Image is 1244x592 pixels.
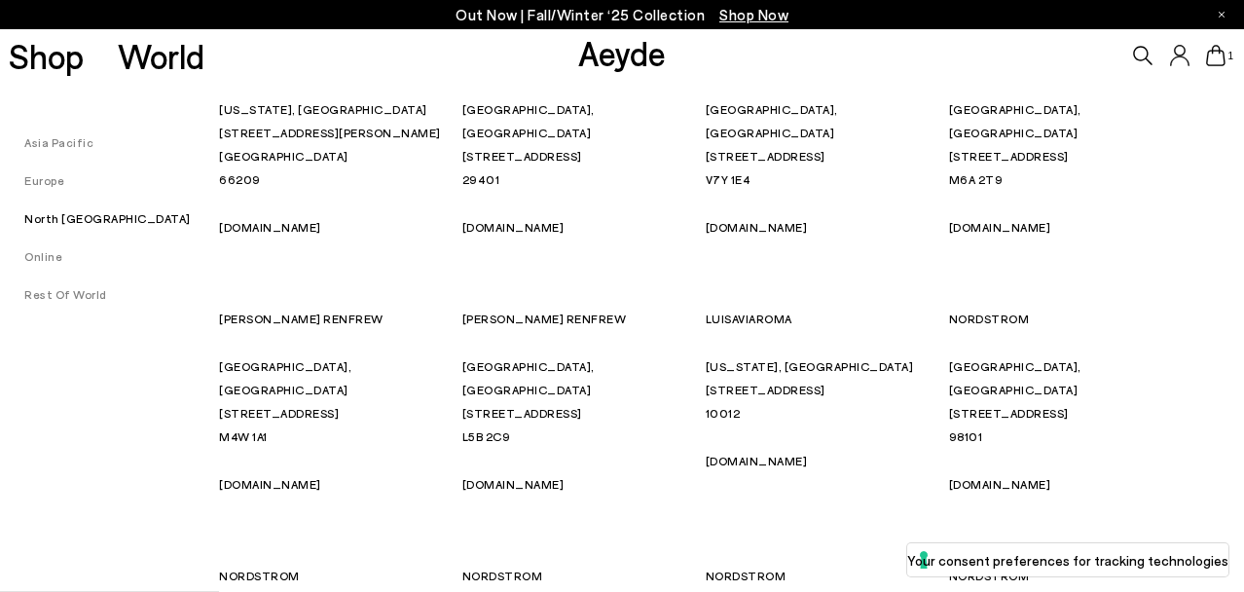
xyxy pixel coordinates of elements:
[907,543,1228,576] button: Your consent preferences for tracking technologies
[219,564,445,587] p: NORDSTROM
[949,477,1051,491] a: [DOMAIN_NAME]
[9,39,84,73] a: Shop
[949,354,1175,448] p: [GEOGRAPHIC_DATA], [GEOGRAPHIC_DATA] [STREET_ADDRESS] 98101
[719,6,788,23] span: Navigate to /collections/new-in
[1226,51,1235,61] span: 1
[949,220,1051,234] a: [DOMAIN_NAME]
[462,307,688,330] p: [PERSON_NAME] RENFREW
[706,307,932,330] p: LUISAVIAROMA
[462,354,688,448] p: [GEOGRAPHIC_DATA], [GEOGRAPHIC_DATA] [STREET_ADDRESS] L5B 2C9
[219,220,321,234] a: [DOMAIN_NAME]
[706,454,808,467] a: [DOMAIN_NAME]
[462,97,688,191] p: [GEOGRAPHIC_DATA], [GEOGRAPHIC_DATA] [STREET_ADDRESS] 29401
[462,564,688,587] p: NORDSTROM
[462,477,565,491] a: [DOMAIN_NAME]
[706,564,932,587] p: NORDSTROM
[462,220,565,234] a: [DOMAIN_NAME]
[219,477,321,491] a: [DOMAIN_NAME]
[118,39,204,73] a: World
[456,3,788,27] p: Out Now | Fall/Winter ‘25 Collection
[219,307,445,330] p: [PERSON_NAME] RENFREW
[706,220,808,234] a: [DOMAIN_NAME]
[949,307,1175,330] p: NORDSTROM
[578,32,666,73] a: Aeyde
[219,97,445,191] p: [US_STATE], [GEOGRAPHIC_DATA] [STREET_ADDRESS][PERSON_NAME] [GEOGRAPHIC_DATA] 66209
[219,354,445,448] p: [GEOGRAPHIC_DATA], [GEOGRAPHIC_DATA] [STREET_ADDRESS] M4W 1A1
[949,97,1175,191] p: [GEOGRAPHIC_DATA], [GEOGRAPHIC_DATA] [STREET_ADDRESS] M6A 2T9
[1206,45,1226,66] a: 1
[706,97,932,191] p: [GEOGRAPHIC_DATA], [GEOGRAPHIC_DATA] [STREET_ADDRESS] V7Y 1E4
[907,550,1228,571] label: Your consent preferences for tracking technologies
[706,354,932,425] p: [US_STATE], [GEOGRAPHIC_DATA] [STREET_ADDRESS] 10012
